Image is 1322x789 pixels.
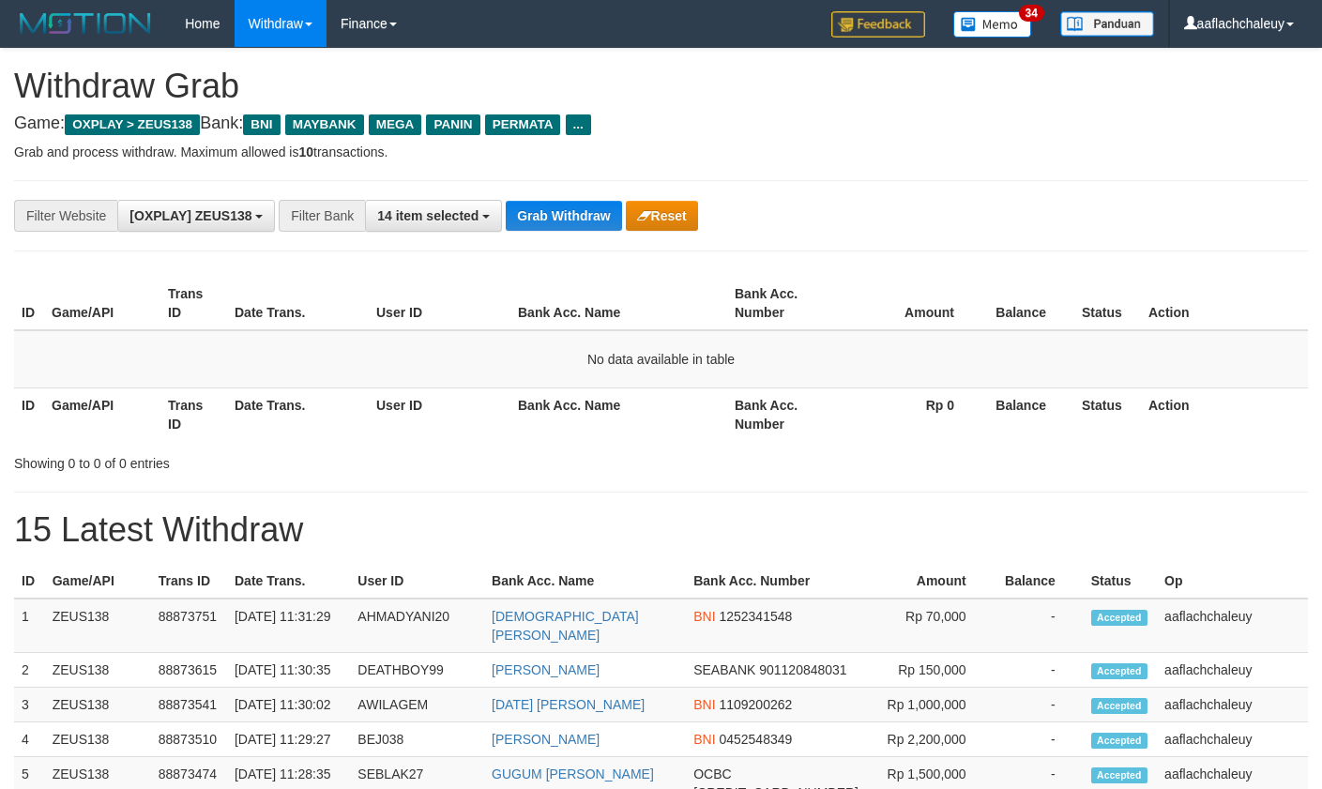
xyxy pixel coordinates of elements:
span: [OXPLAY] ZEUS138 [129,208,251,223]
span: 34 [1019,5,1044,22]
td: ZEUS138 [45,599,151,653]
td: aaflachchaleuy [1157,722,1308,757]
td: BEJ038 [350,722,484,757]
span: OCBC [693,766,731,781]
td: 88873541 [151,688,227,722]
td: Rp 1,000,000 [866,688,995,722]
th: Bank Acc. Name [484,564,686,599]
th: Bank Acc. Name [510,277,727,330]
span: Copy 1252341548 to clipboard [719,609,792,624]
span: Accepted [1091,698,1147,714]
span: MAYBANK [285,114,364,135]
td: 2 [14,653,45,688]
h4: Game: Bank: [14,114,1308,133]
span: Copy 0452548349 to clipboard [719,732,792,747]
span: Accepted [1091,610,1147,626]
h1: 15 Latest Withdraw [14,511,1308,549]
th: Game/API [45,564,151,599]
span: BNI [693,609,715,624]
span: PERMATA [485,114,561,135]
div: Showing 0 to 0 of 0 entries [14,447,537,473]
td: AHMADYANI20 [350,599,484,653]
td: - [995,653,1084,688]
td: DEATHBOY99 [350,653,484,688]
button: [OXPLAY] ZEUS138 [117,200,275,232]
a: [DATE] [PERSON_NAME] [492,697,645,712]
td: 3 [14,688,45,722]
th: User ID [369,387,510,441]
span: SEABANK [693,662,755,677]
td: aaflachchaleuy [1157,688,1308,722]
td: [DATE] 11:30:35 [227,653,350,688]
span: BNI [693,697,715,712]
td: ZEUS138 [45,653,151,688]
div: Filter Website [14,200,117,232]
th: Bank Acc. Number [727,277,843,330]
th: Amount [866,564,995,599]
span: OXPLAY > ZEUS138 [65,114,200,135]
th: Trans ID [151,564,227,599]
span: Copy 1109200262 to clipboard [719,697,792,712]
td: 88873751 [151,599,227,653]
td: AWILAGEM [350,688,484,722]
th: Trans ID [160,387,227,441]
th: Date Trans. [227,387,369,441]
th: Balance [982,387,1074,441]
span: PANIN [426,114,479,135]
a: [DEMOGRAPHIC_DATA][PERSON_NAME] [492,609,639,643]
img: MOTION_logo.png [14,9,157,38]
td: [DATE] 11:30:02 [227,688,350,722]
th: User ID [369,277,510,330]
td: ZEUS138 [45,722,151,757]
a: [PERSON_NAME] [492,662,600,677]
button: 14 item selected [365,200,502,232]
span: BNI [693,732,715,747]
img: Feedback.jpg [831,11,925,38]
td: 1 [14,599,45,653]
td: Rp 70,000 [866,599,995,653]
th: Action [1141,277,1308,330]
span: ... [566,114,591,135]
img: panduan.png [1060,11,1154,37]
th: Status [1074,387,1141,441]
th: Bank Acc. Name [510,387,727,441]
th: Game/API [44,277,160,330]
td: - [995,722,1084,757]
td: ZEUS138 [45,688,151,722]
td: - [995,688,1084,722]
span: BNI [243,114,280,135]
th: Rp 0 [843,387,982,441]
td: aaflachchaleuy [1157,653,1308,688]
th: Trans ID [160,277,227,330]
span: MEGA [369,114,422,135]
th: Date Trans. [227,564,350,599]
span: Accepted [1091,767,1147,783]
td: Rp 2,200,000 [866,722,995,757]
th: Game/API [44,387,160,441]
td: aaflachchaleuy [1157,599,1308,653]
a: GUGUM [PERSON_NAME] [492,766,654,781]
th: Bank Acc. Number [727,387,843,441]
th: Balance [995,564,1084,599]
p: Grab and process withdraw. Maximum allowed is transactions. [14,143,1308,161]
th: Status [1084,564,1157,599]
th: Balance [982,277,1074,330]
td: 4 [14,722,45,757]
div: Filter Bank [279,200,365,232]
td: 88873615 [151,653,227,688]
th: Status [1074,277,1141,330]
th: ID [14,564,45,599]
span: Copy 901120848031 to clipboard [759,662,846,677]
a: [PERSON_NAME] [492,732,600,747]
span: Accepted [1091,663,1147,679]
th: Date Trans. [227,277,369,330]
span: Accepted [1091,733,1147,749]
h1: Withdraw Grab [14,68,1308,105]
td: Rp 150,000 [866,653,995,688]
button: Grab Withdraw [506,201,621,231]
td: [DATE] 11:31:29 [227,599,350,653]
td: - [995,599,1084,653]
td: No data available in table [14,330,1308,388]
strong: 10 [298,144,313,159]
th: Bank Acc. Number [686,564,866,599]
